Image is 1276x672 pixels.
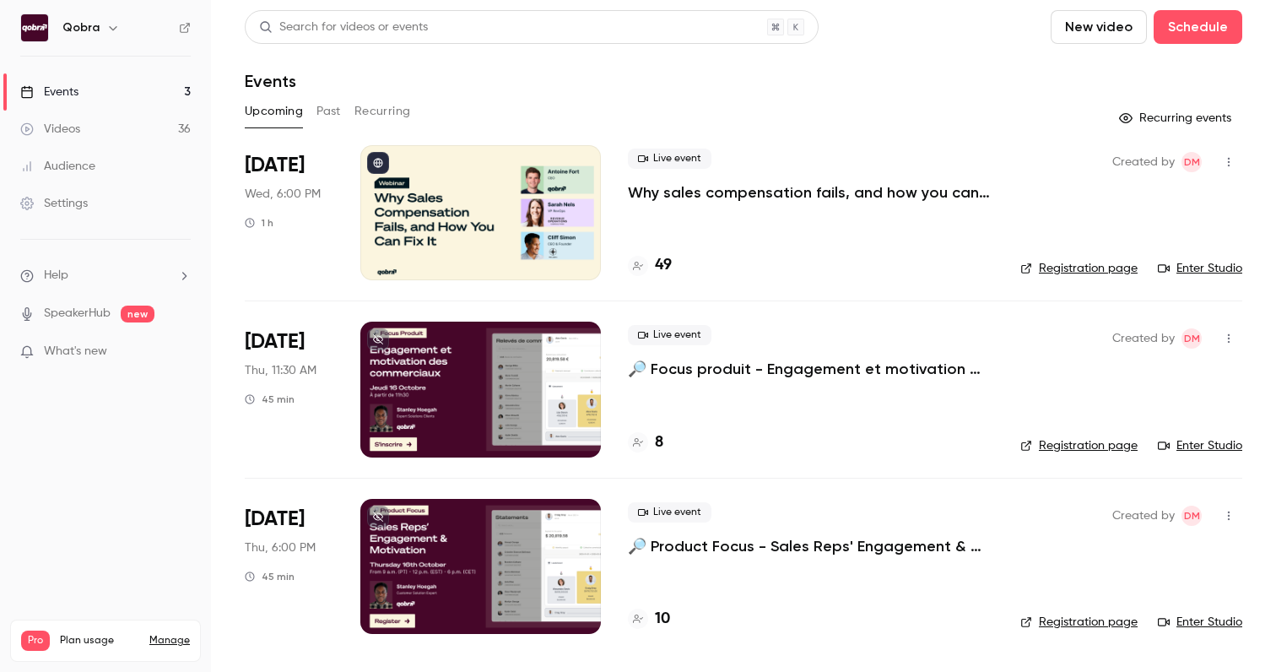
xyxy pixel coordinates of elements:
a: Enter Studio [1158,260,1242,277]
span: [DATE] [245,506,305,533]
button: New video [1051,10,1147,44]
h4: 49 [655,254,672,277]
h6: Qobra [62,19,100,36]
div: Search for videos or events [259,19,428,36]
span: Created by [1112,152,1175,172]
span: Plan usage [60,634,139,648]
button: Recurring events [1111,105,1242,132]
span: DM [1184,328,1200,349]
a: 🔎 Focus produit - Engagement et motivation des commerciaux [628,359,993,379]
a: SpeakerHub [44,305,111,322]
span: new [121,306,154,322]
span: Created by [1112,506,1175,526]
h1: Events [245,71,296,91]
a: Registration page [1020,614,1138,631]
img: Qobra [21,14,48,41]
div: Videos [20,121,80,138]
span: Dylan Manceau [1181,152,1202,172]
span: DM [1184,152,1200,172]
a: 🔎 Product Focus - Sales Reps' Engagement & Motivation [628,536,993,556]
span: Wed, 6:00 PM [245,186,321,203]
a: Registration page [1020,260,1138,277]
button: Upcoming [245,98,303,125]
span: Pro [21,631,50,651]
div: Oct 16 Thu, 6:00 PM (Europe/Paris) [245,499,333,634]
button: Past [316,98,341,125]
span: DM [1184,506,1200,526]
a: Registration page [1020,437,1138,454]
h4: 10 [655,608,670,631]
span: Live event [628,502,711,523]
button: Schedule [1154,10,1242,44]
a: 49 [628,254,672,277]
div: Audience [20,158,95,175]
li: help-dropdown-opener [20,267,191,285]
div: 1 h [245,216,273,230]
div: Oct 16 Thu, 11:30 AM (Europe/Paris) [245,322,333,457]
a: Enter Studio [1158,437,1242,454]
span: Thu, 6:00 PM [245,539,316,556]
a: Enter Studio [1158,614,1242,631]
a: Manage [149,634,190,648]
div: Settings [20,195,88,212]
div: Oct 8 Wed, 6:00 PM (Europe/Paris) [245,145,333,280]
iframe: Noticeable Trigger [170,344,191,360]
a: Why sales compensation fails, and how you can fix it [628,182,993,203]
span: [DATE] [245,152,305,179]
span: Live event [628,149,711,169]
div: 45 min [245,393,295,406]
a: 8 [628,431,663,454]
span: Created by [1112,328,1175,349]
div: Events [20,84,78,100]
a: 10 [628,608,670,631]
span: Dylan Manceau [1181,506,1202,526]
span: Live event [628,325,711,345]
button: Recurring [354,98,411,125]
h4: 8 [655,431,663,454]
span: Thu, 11:30 AM [245,362,316,379]
span: [DATE] [245,328,305,355]
span: Help [44,267,68,285]
div: 45 min [245,570,295,583]
span: What's new [44,343,107,360]
span: Dylan Manceau [1181,328,1202,349]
